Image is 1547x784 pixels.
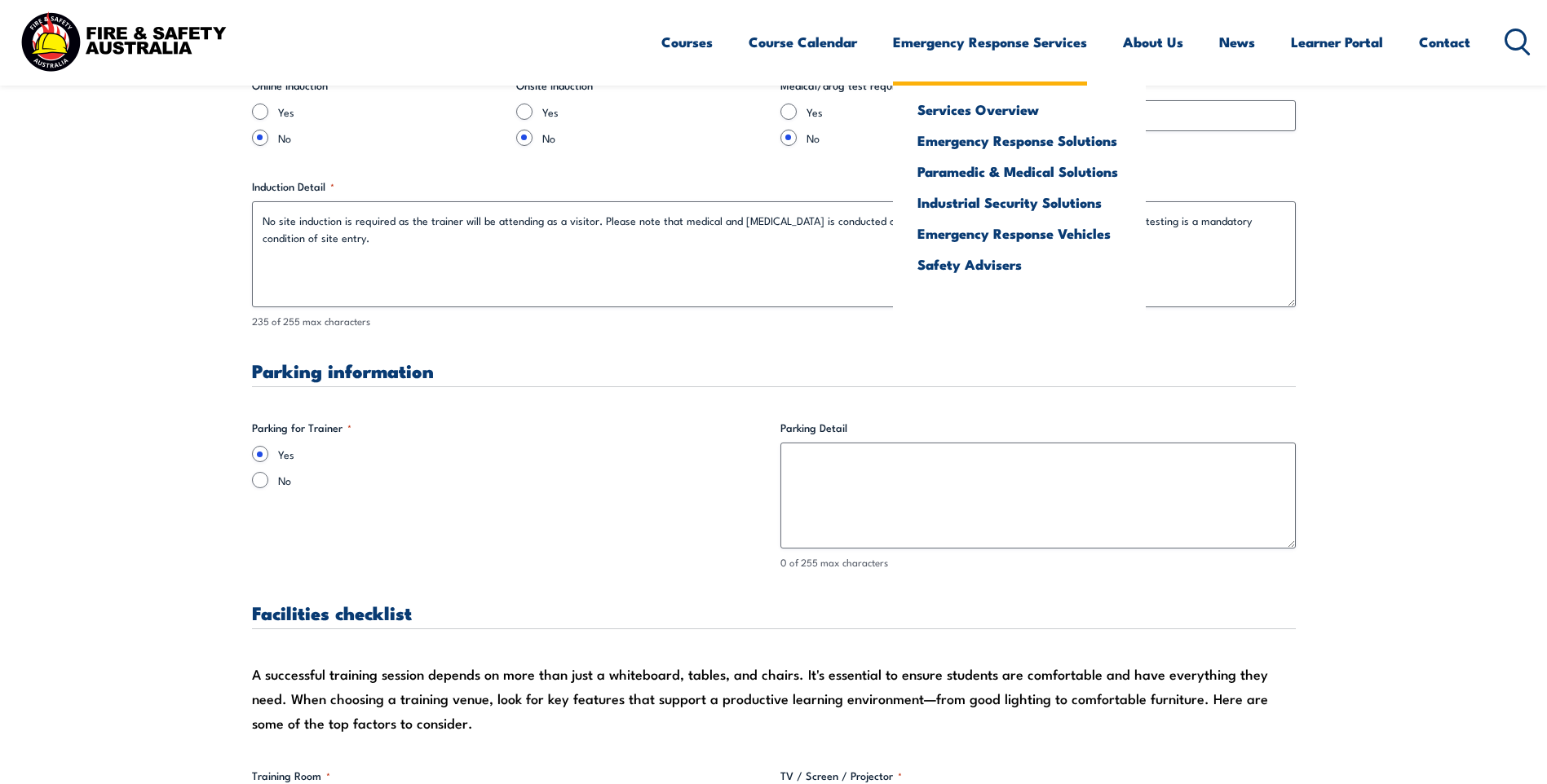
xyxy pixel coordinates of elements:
[252,768,330,784] legend: Training Room
[252,603,1296,622] h3: Facilities checklist
[917,164,1121,178] a: Paramedic & Medical Solutions
[252,420,351,436] legend: Parking for Trainer
[278,104,503,120] label: Yes
[1123,20,1183,64] a: About Us
[780,420,1296,436] label: Parking Detail
[1419,20,1470,64] a: Contact
[917,226,1121,240] a: Emergency Response Vehicles
[542,104,767,120] label: Yes
[252,178,1296,195] label: Induction Detail
[661,20,713,64] a: Courses
[780,555,1296,570] div: 0 of 255 max characters
[542,130,767,146] label: No
[917,257,1121,271] a: Safety Advisers
[1219,20,1255,64] a: News
[893,20,1087,64] a: Emergency Response Services
[917,133,1121,148] a: Emergency Response Solutions
[917,195,1121,209] a: Industrial Security Solutions
[252,361,1296,380] h3: Parking information
[1291,20,1383,64] a: Learner Portal
[780,768,902,784] legend: TV / Screen / Projector
[917,102,1121,117] a: Services Overview
[252,314,1296,329] div: 235 of 255 max characters
[278,472,767,488] label: No
[278,130,503,146] label: No
[252,662,1296,735] div: A successful training session depends on more than just a whiteboard, tables, and chairs. It's es...
[807,130,1032,146] label: No
[749,20,857,64] a: Course Calendar
[278,446,767,462] label: Yes
[807,104,1032,120] label: Yes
